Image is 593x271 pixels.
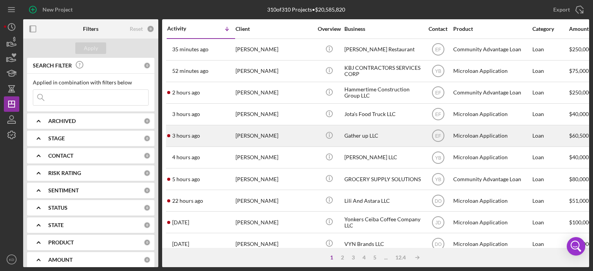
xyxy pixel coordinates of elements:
b: SEARCH FILTER [33,62,72,69]
time: 2025-08-19 16:42 [172,89,200,96]
b: AMOUNT [48,257,73,263]
div: 0 [144,187,151,194]
b: STAGE [48,135,65,141]
div: Client [236,26,313,32]
div: Overview [315,26,344,32]
div: Loan [532,104,568,125]
div: 0 [144,118,151,125]
b: ARCHIVED [48,118,76,124]
div: 0 [144,204,151,211]
text: EF [435,90,441,96]
text: YB [435,155,441,160]
button: Apply [75,42,106,54]
div: [PERSON_NAME] [236,234,313,254]
div: 0 [144,135,151,142]
div: Category [532,26,568,32]
div: [PERSON_NAME] Restaurant [344,39,422,60]
div: Apply [84,42,98,54]
div: Community Advantage Loan [453,82,530,103]
div: Jota's Food Truck LLC [344,104,422,125]
div: [PERSON_NAME] [236,126,313,146]
div: Activity [167,25,201,32]
div: Microloan Application [453,104,530,125]
div: Contact [424,26,452,32]
div: [PERSON_NAME] [236,212,313,232]
div: 4 [359,254,369,261]
div: Community Advantage Loan [453,169,530,189]
div: 0 [144,256,151,263]
div: Microloan Application [453,234,530,254]
text: YB [435,69,441,74]
time: 2025-08-19 13:07 [172,176,200,182]
div: Loan [532,147,568,168]
text: DO [435,198,442,204]
div: [PERSON_NAME] [236,190,313,211]
button: Export [546,2,589,17]
text: YB [435,177,441,182]
b: SENTIMENT [48,187,79,194]
div: Loan [532,126,568,146]
div: Community Advantage Loan [453,39,530,60]
div: [PERSON_NAME] [236,104,313,125]
time: 2025-08-19 15:16 [172,111,200,117]
div: [PERSON_NAME] LLC [344,147,422,168]
div: Gather up LLC [344,126,422,146]
div: [PERSON_NAME] [236,169,313,189]
text: KD [9,258,14,262]
div: Loan [532,82,568,103]
time: 2025-08-19 15:08 [172,133,200,139]
div: 1 [326,254,337,261]
b: STATUS [48,205,68,211]
time: 2025-08-19 14:36 [172,154,200,160]
div: Reset [130,26,143,32]
div: Loan [532,39,568,60]
div: 0 [144,170,151,177]
div: Loan [532,61,568,81]
div: KBJ CONTRACTORS SERVICES CORP [344,61,422,81]
div: Lili And Astara LLC [344,190,422,211]
time: 2025-08-19 17:24 [172,68,208,74]
div: Product [453,26,530,32]
time: 2025-08-19 17:40 [172,46,208,52]
div: Loan [532,169,568,189]
div: [PERSON_NAME] [236,61,313,81]
div: 0 [147,25,154,33]
button: KD [4,252,19,267]
div: Yonkers Ceiba Coffee Company LLC [344,212,422,232]
time: 2025-08-17 22:46 [172,219,189,226]
div: Loan [532,190,568,211]
div: ... [380,254,391,261]
div: 0 [144,239,151,246]
div: [PERSON_NAME] [236,147,313,168]
div: New Project [42,2,73,17]
div: Open Intercom Messenger [567,237,585,256]
time: 2025-08-18 19:59 [172,198,203,204]
div: Microloan Application [453,61,530,81]
button: New Project [23,2,80,17]
div: Microloan Application [453,126,530,146]
div: 3 [348,254,359,261]
div: Export [553,2,570,17]
b: Filters [83,26,98,32]
div: 5 [369,254,380,261]
text: EF [435,47,441,52]
div: 2 [337,254,348,261]
b: PRODUCT [48,239,74,246]
text: EF [435,133,441,139]
div: [PERSON_NAME] [236,39,313,60]
b: CONTACT [48,153,73,159]
div: Business [344,26,422,32]
div: Hammertime Construction Group LLC [344,82,422,103]
b: STATE [48,222,64,228]
div: Loan [532,234,568,254]
text: JD [435,220,441,225]
div: 0 [144,222,151,229]
div: GROCERY SUPPLY SOLUTIONS [344,169,422,189]
div: 12.4 [391,254,410,261]
text: EF [435,112,441,117]
div: Microloan Application [453,212,530,232]
div: [PERSON_NAME] [236,82,313,103]
b: RISK RATING [48,170,81,176]
div: 0 [144,152,151,159]
div: Loan [532,212,568,232]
